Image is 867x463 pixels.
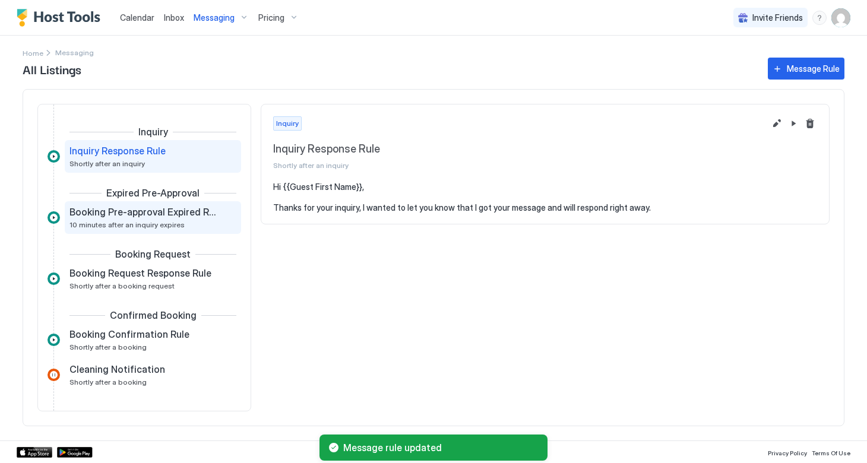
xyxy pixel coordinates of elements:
button: Message Rule [768,58,844,80]
span: Confirmed Booking [110,309,197,321]
span: Invite Friends [752,12,803,23]
span: Shortly after an inquiry [273,161,765,170]
span: Messaging [194,12,235,23]
span: Shortly after a booking [69,343,147,351]
span: Inquiry [138,126,168,138]
span: Expired Pre-Approval [106,187,200,199]
span: 10 minutes after an inquiry expires [69,220,185,229]
span: Shortly after a booking request [69,281,175,290]
span: Breadcrumb [55,48,94,57]
button: Edit message rule [770,116,784,131]
span: Home [23,49,43,58]
div: menu [812,11,827,25]
span: Shortly after an inquiry [69,159,145,168]
iframe: Intercom live chat [12,423,40,451]
span: Inquiry [276,118,299,129]
a: Home [23,46,43,59]
span: Booking Request Response Rule [69,267,211,279]
span: Inquiry Response Rule [273,142,765,156]
span: Inbox [164,12,184,23]
a: Host Tools Logo [17,9,106,27]
button: Delete message rule [803,116,817,131]
span: Booking Confirmation Rule [69,328,189,340]
span: Booking Pre-approval Expired Rule [69,206,217,218]
span: Calendar [120,12,154,23]
span: Cleaning Notification [69,363,165,375]
a: Inbox [164,11,184,24]
div: User profile [831,8,850,27]
div: Message Rule [787,62,840,75]
span: All Listings [23,60,756,78]
span: Pricing [258,12,284,23]
span: Shortly after a booking [69,378,147,386]
a: Calendar [120,11,154,24]
span: Message rule updated [343,442,538,454]
span: Booking Request [115,248,191,260]
div: Breadcrumb [23,46,43,59]
button: Pause Message Rule [786,116,800,131]
span: Inquiry Response Rule [69,145,166,157]
pre: Hi {{Guest First Name}}, Thanks for your inquiry, I wanted to let you know that I got your messag... [273,182,817,213]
